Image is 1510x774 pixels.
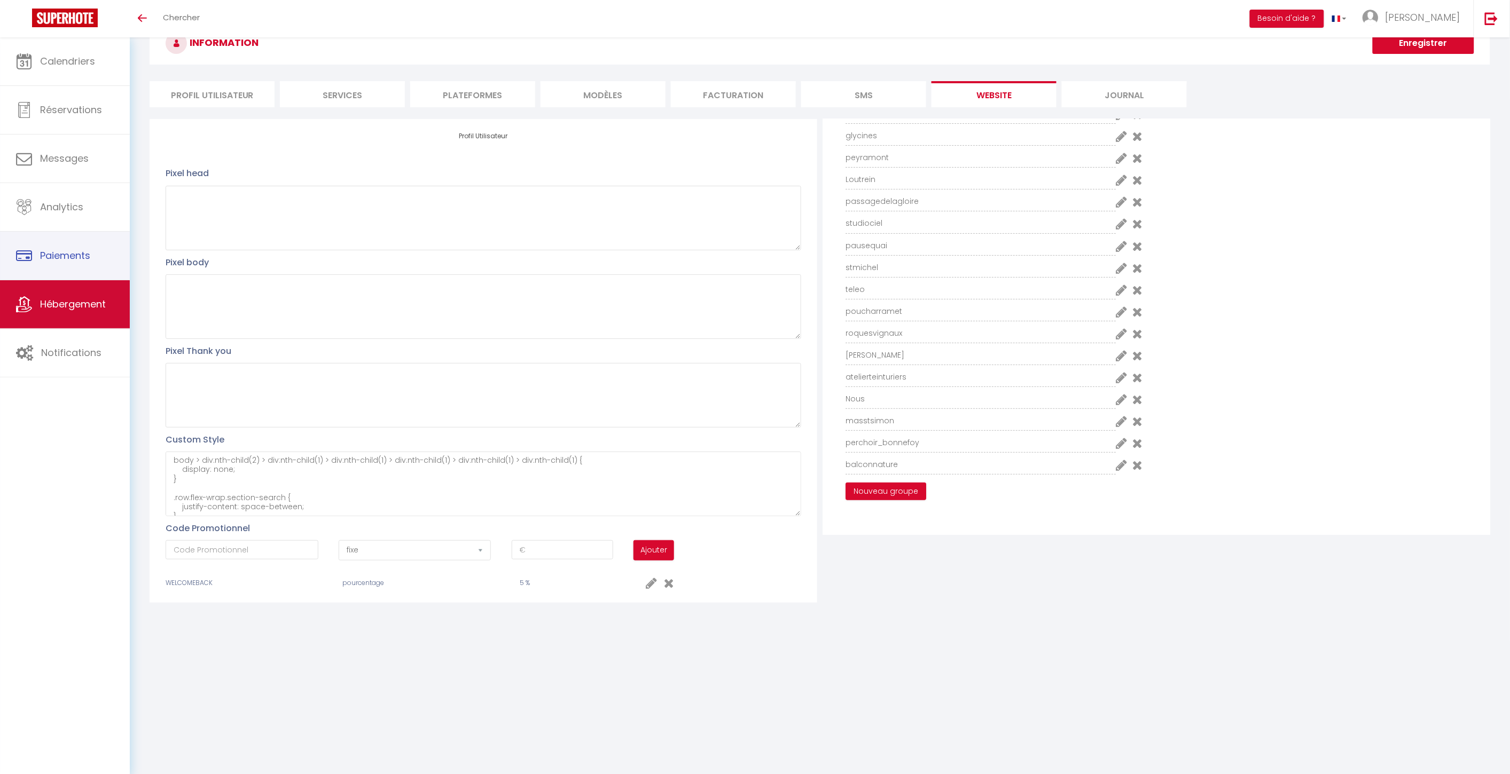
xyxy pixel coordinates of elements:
p: Pixel Thank you [166,344,801,358]
span: Réservations [40,103,102,116]
li: Profil Utilisateur [150,81,275,107]
span: WELCOMEBACK [166,578,213,587]
span: Hébergement [40,297,106,311]
img: ... [1363,10,1379,26]
li: Plateformes [410,81,535,107]
h3: INFORMATION [150,22,1490,65]
span: Paiements [40,249,90,262]
li: SMS [801,81,926,107]
input: Code Promotionnel [166,540,318,559]
button: Besoin d'aide ? [1250,10,1324,28]
p: Custom Style [166,433,801,446]
button: Ajouter [633,540,674,560]
img: Super Booking [32,9,98,27]
span: Chercher [163,12,200,23]
span: [PERSON_NAME] [1386,11,1460,24]
img: logout [1485,12,1498,25]
li: Facturation [671,81,796,107]
p: Pixel head [166,167,801,180]
button: Nouveau groupe [846,483,926,501]
p: Pixel body [166,256,801,269]
span: Calendriers [40,54,95,68]
li: Services [280,81,405,107]
p: Code Promotionnel [166,522,674,535]
li: website [932,81,1057,107]
span: pourcentage [342,578,384,587]
span: Analytics [40,200,83,214]
button: Ouvrir le widget de chat LiveChat [9,4,41,36]
h4: Profil Utilisateur [166,132,801,140]
li: MODÈLES [541,81,666,107]
button: Enregistrer [1373,33,1474,54]
span: 5 % [520,578,530,587]
span: Notifications [41,346,101,359]
input: € [512,540,613,559]
li: Journal [1062,81,1187,107]
span: Messages [40,152,89,165]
